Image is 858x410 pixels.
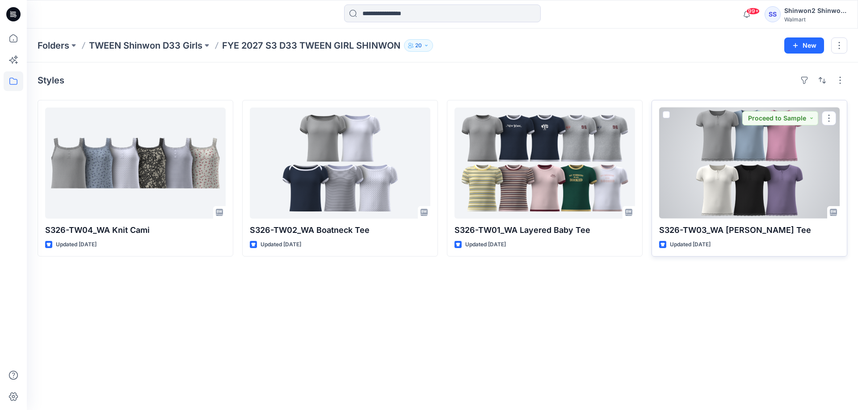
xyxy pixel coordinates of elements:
[659,108,840,219] a: S326-TW03_WA SS Henley Tee
[659,224,840,236] p: S326-TW03_WA [PERSON_NAME] Tee
[784,37,824,54] button: New
[465,240,506,249] p: Updated [DATE]
[250,224,430,236] p: S326-TW02_WA Boatneck Tee
[784,5,847,16] div: Shinwon2 Shinwon2
[746,8,760,15] span: 99+
[765,6,781,22] div: SS
[670,240,711,249] p: Updated [DATE]
[404,39,433,52] button: 20
[45,108,226,219] a: S326-TW04_WA Knit Cami
[415,41,422,50] p: 20
[454,108,635,219] a: S326-TW01_WA Layered Baby Tee
[261,240,301,249] p: Updated [DATE]
[89,39,202,52] a: TWEEN Shinwon D33 Girls
[38,39,69,52] a: Folders
[222,39,400,52] p: FYE 2027 S3 D33 TWEEN GIRL SHINWON
[38,75,64,86] h4: Styles
[56,240,97,249] p: Updated [DATE]
[454,224,635,236] p: S326-TW01_WA Layered Baby Tee
[45,224,226,236] p: S326-TW04_WA Knit Cami
[784,16,847,23] div: Walmart
[250,108,430,219] a: S326-TW02_WA Boatneck Tee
